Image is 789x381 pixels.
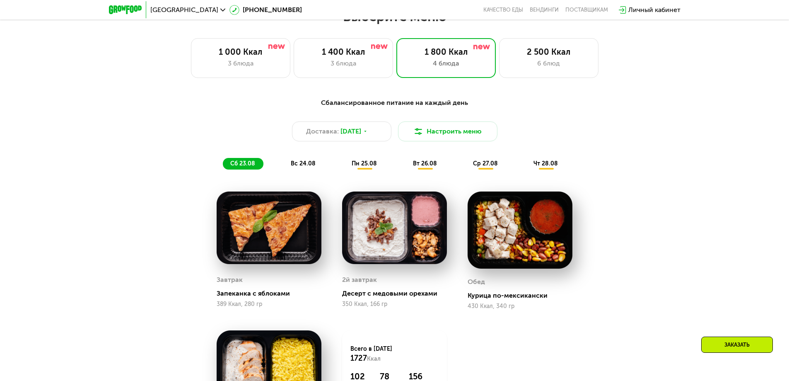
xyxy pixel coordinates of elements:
span: пн 25.08 [352,160,377,167]
span: [GEOGRAPHIC_DATA] [150,7,218,13]
span: вт 26.08 [413,160,437,167]
div: поставщикам [565,7,608,13]
span: Доставка: [306,126,339,136]
div: 1 800 Ккал [405,47,487,57]
div: 4 блюда [405,58,487,68]
span: чт 28.08 [533,160,558,167]
span: [DATE] [340,126,361,136]
div: Обед [468,276,485,288]
span: Ккал [367,355,381,362]
div: 3 блюда [302,58,384,68]
div: 3 блюда [200,58,282,68]
div: 1 400 Ккал [302,47,384,57]
div: Личный кабинет [628,5,680,15]
div: Завтрак [217,274,243,286]
div: Десерт с медовыми орехами [342,289,454,298]
div: 1 000 Ккал [200,47,282,57]
div: 2 500 Ккал [508,47,590,57]
span: вс 24.08 [291,160,316,167]
div: 6 блюд [508,58,590,68]
a: [PHONE_NUMBER] [229,5,302,15]
div: Запеканка с яблоками [217,289,328,298]
span: 1727 [350,354,367,363]
div: 389 Ккал, 280 гр [217,301,321,308]
a: Качество еды [483,7,523,13]
div: Всего в [DATE] [350,345,439,363]
button: Настроить меню [398,121,497,141]
a: Вендинги [530,7,559,13]
span: ср 27.08 [473,160,498,167]
div: Курица по-мексикански [468,291,579,300]
span: сб 23.08 [230,160,255,167]
div: 2й завтрак [342,274,377,286]
div: 430 Ккал, 340 гр [468,303,572,310]
div: 350 Ккал, 166 гр [342,301,447,308]
div: Заказать [701,337,773,353]
div: Сбалансированное питание на каждый день [150,98,640,108]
